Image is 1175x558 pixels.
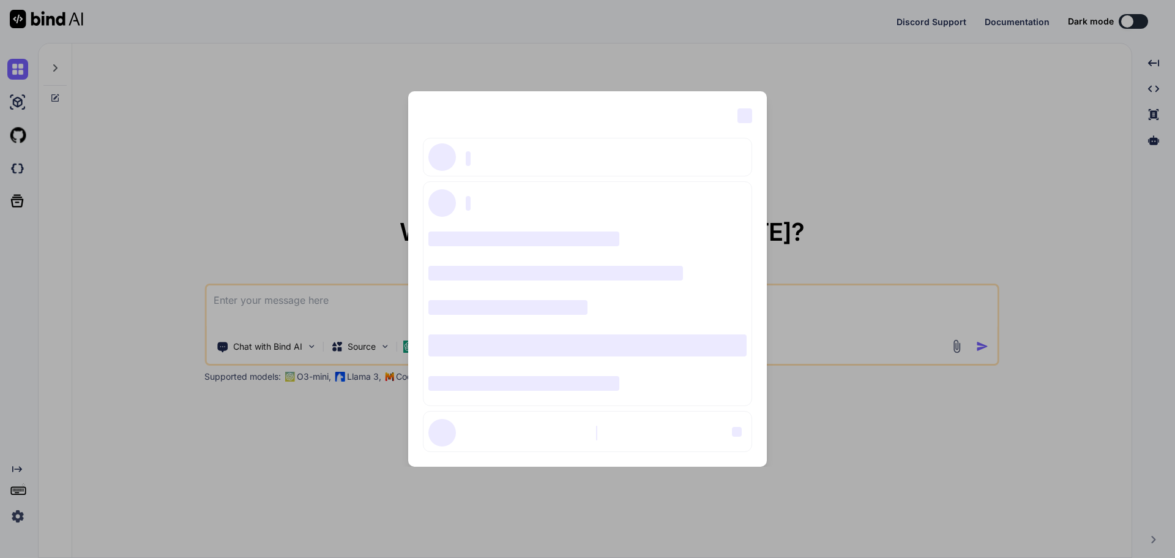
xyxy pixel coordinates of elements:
[428,232,619,246] span: ‌
[428,334,747,356] span: ‌
[596,426,597,440] span: ‌
[428,143,456,171] span: ‌
[428,266,684,281] span: ‌
[428,376,619,391] span: ‌
[428,300,587,315] span: ‌
[428,189,456,217] span: ‌
[428,419,456,447] span: ‌
[466,196,471,211] span: ‌
[732,427,742,437] span: ‌
[737,108,752,123] span: ‌
[466,151,471,166] span: ‌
